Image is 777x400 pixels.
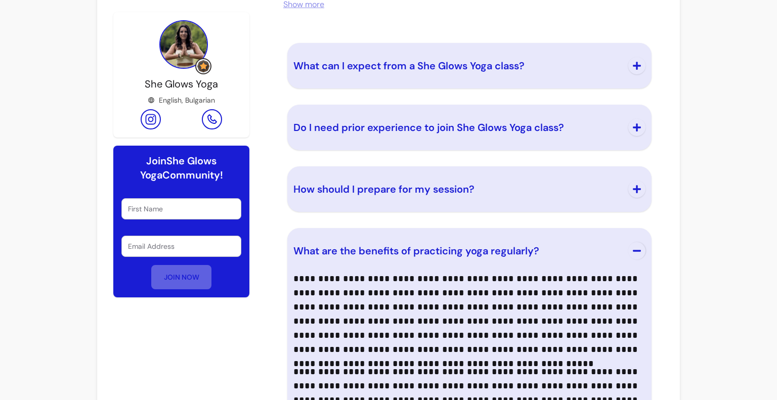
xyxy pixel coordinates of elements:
[293,183,474,196] span: How should I prepare for my session?
[121,154,241,182] h6: Join She Glows Yoga Community!
[128,204,235,214] input: First Name
[145,77,218,91] span: She Glows Yoga
[293,59,525,72] span: What can I expect from a She Glows Yoga class?
[293,244,539,257] span: What are the benefits of practicing yoga regularly?
[293,49,645,82] button: What can I expect from a She Glows Yoga class?
[293,111,645,144] button: Do I need prior experience to join She Glows Yoga class?
[293,172,645,206] button: How should I prepare for my session?
[293,234,645,268] button: What are the benefits of practicing yoga regularly?
[159,20,208,69] img: Provider image
[197,60,209,72] img: Grow
[293,121,564,134] span: Do I need prior experience to join She Glows Yoga class?
[128,241,235,251] input: Email Address
[148,95,215,105] div: English, Bulgarian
